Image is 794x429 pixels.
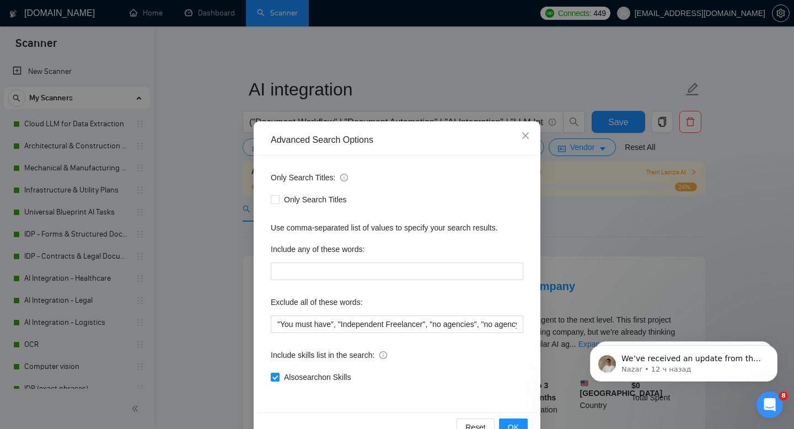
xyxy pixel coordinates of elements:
label: Include any of these words: [271,240,364,258]
iframe: Intercom live chat [757,392,783,418]
span: Only Search Titles [280,194,351,206]
label: Exclude all of these words: [271,293,363,311]
button: Close [511,121,540,151]
span: info-circle [379,351,387,359]
iframe: Intercom notifications сообщение [573,322,794,399]
span: Include skills list in the search: [271,349,387,361]
div: Use comma-separated list of values to specify your search results. [271,222,523,234]
span: 8 [779,392,788,400]
div: Advanced Search Options [271,134,523,146]
span: close [521,131,530,140]
span: Also search on Skills [280,371,355,383]
span: info-circle [340,174,348,181]
span: Only Search Titles: [271,171,348,184]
